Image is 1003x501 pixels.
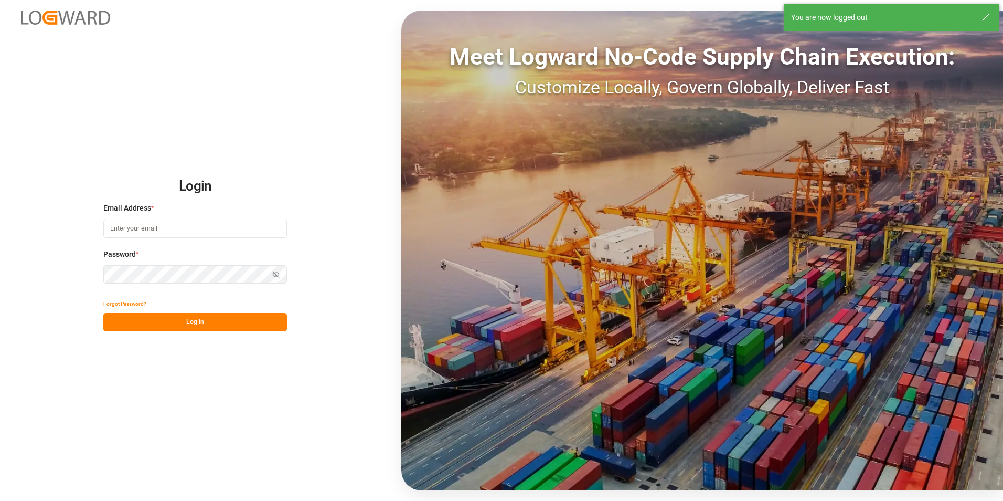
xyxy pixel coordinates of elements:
[103,203,151,214] span: Email Address
[103,170,287,203] h2: Login
[401,74,1003,101] div: Customize Locally, Govern Globally, Deliver Fast
[103,249,136,260] span: Password
[103,313,287,331] button: Log In
[103,220,287,238] input: Enter your email
[791,12,972,23] div: You are now logged out
[21,11,110,25] img: Logward_new_orange.png
[103,295,146,313] button: Forgot Password?
[401,39,1003,74] div: Meet Logward No-Code Supply Chain Execution:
